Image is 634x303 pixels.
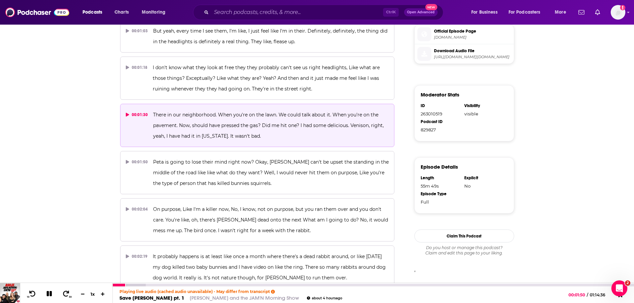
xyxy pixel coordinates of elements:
[69,296,72,298] span: 30
[126,109,148,120] div: 00:01:30
[417,27,511,41] a: Official Episode Page[DOMAIN_NAME]
[421,175,460,181] div: Length
[421,103,460,108] div: ID
[26,290,38,298] button: 10
[421,183,460,189] div: 55m 49s
[417,47,511,61] a: Download Audio File[URL][DOMAIN_NAME][DOMAIN_NAME]
[421,191,460,197] div: Episode Type
[114,8,129,17] span: Charts
[190,295,299,301] a: [PERSON_NAME] and the JAM'N Morning Show
[307,296,342,300] div: about 4 hours ago
[153,65,381,92] span: I don't know what they look at free they they probably can't see us right headlights, Like what a...
[120,20,395,53] button: 00:01:03But yeah, every time I see them, I'm like, I just feel like I'm in their. Definitely, def...
[550,7,574,18] button: open menu
[464,183,504,189] div: No
[414,245,514,256] div: Claim and edit this page to your liking.
[120,198,395,241] button: 00:02:04On purpose, Like I'm a killer now, No, I know, not on purpose, but you ran them over and ...
[421,199,460,205] div: Full
[60,290,73,298] button: 30
[611,5,625,20] button: Show profile menu
[120,104,395,147] button: 00:01:30There in our neighborhood. When you're on the lawn. We could talk about it. When you're o...
[119,295,184,301] a: Save [PERSON_NAME] pt. 1
[434,28,511,34] span: Official Episode Page
[421,91,459,98] h3: Moderator Stats
[126,62,148,73] div: 00:01:18
[120,151,395,194] button: 00:01:50Peta is going to lose their mind right now? Okay, [PERSON_NAME] can't be upset the standi...
[5,6,69,19] img: Podchaser - Follow, Share and Rate Podcasts
[120,245,395,289] button: 00:02:19It probably happens is at least like once a month where there's a dead rabbit around, or ...
[434,55,511,60] span: https://dts.podtrac.com/redirect.mp3/api.spreaker.com/download/episode/67437393/08_19_25_save_bri...
[504,7,550,18] button: open menu
[467,7,506,18] button: open menu
[27,296,29,298] span: 10
[153,206,389,233] span: On purpose, Like I'm a killer now, No, I know, not on purpose, but you ran them over and you don'...
[126,26,148,36] div: 00:01:03
[414,245,514,250] span: Do you host or manage this podcast?
[509,8,540,17] span: For Podcasters
[414,229,514,242] button: Claim This Podcast
[404,8,438,16] button: Open AdvancedNew
[383,8,399,17] span: Ctrl K
[110,7,133,18] a: Charts
[555,8,566,17] span: More
[126,204,148,215] div: 00:02:04
[434,35,511,40] span: spreaker.com
[434,48,511,54] span: Download Audio File
[120,57,395,100] button: 00:01:18I don't know what they look at free they they probably can't see us right headlights, Lik...
[464,175,504,181] div: Explicit
[407,11,435,14] span: Open Advanced
[568,292,587,297] span: 00:01:50
[153,112,385,139] span: There in our neighborhood. When you're on the lawn. We could talk about it. When you're on the pa...
[153,28,389,45] span: But yeah, every time I see them, I'm like, I just feel like I'm in their. Definitely, definitely,...
[153,159,390,186] span: Peta is going to lose their mind right now? Okay, [PERSON_NAME] can't be upset the standing in th...
[211,7,383,18] input: Search podcasts, credits, & more...
[620,5,625,10] svg: Add a profile image
[592,7,603,18] a: Show notifications dropdown
[421,127,460,132] div: 829827
[421,111,460,116] div: 263010519
[137,7,174,18] button: open menu
[471,8,498,17] span: For Business
[421,164,458,170] h3: Episode Details
[611,280,627,296] iframe: Intercom live chat
[126,251,148,262] div: 00:02:19
[78,7,111,18] button: open menu
[119,289,342,294] p: Playing live audio (cached audio unavailable) - May differ from transcript
[588,292,612,297] span: 01:14:36
[464,103,504,108] div: Visibility
[576,7,587,18] a: Show notifications dropdown
[587,292,588,297] span: /
[83,8,102,17] span: Podcasts
[126,157,148,167] div: 00:01:50
[611,5,625,20] span: Logged in as WesBurdett
[625,280,630,286] span: 2
[425,4,437,10] span: New
[611,5,625,20] img: User Profile
[87,291,99,297] div: 1 x
[199,5,450,20] div: Search podcasts, credits, & more...
[421,119,460,124] div: Podcast ID
[153,253,387,281] span: It probably happens is at least like once a month where there's a dead rabbit around, or like [DA...
[142,8,165,17] span: Monitoring
[464,111,504,116] div: visible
